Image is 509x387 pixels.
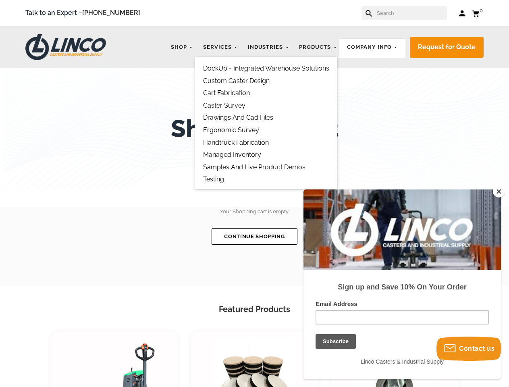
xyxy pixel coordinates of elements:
a: Samples and Live Product Demos [203,163,305,171]
h2: Featured Products [50,304,459,315]
label: Email Address [12,111,185,121]
a: Cart Fabrication [203,89,250,97]
span: Linco Casters & Industrial Supply [57,169,140,175]
a: Handtruck Fabrication [203,139,269,146]
span: Talk to an Expert – [25,8,140,19]
p: Your Shopping cart is empty. [24,207,485,216]
a: Continue Shopping [212,228,297,245]
a: Drawings and Cad Files [203,114,273,121]
a: Custom Caster Design [203,77,270,85]
a: Testing [203,175,224,183]
img: LINCO CASTERS & INDUSTRIAL SUPPLY [25,34,106,60]
button: Contact us [436,337,501,361]
h1: Shopping Cart [171,114,339,143]
a: Ergonomic Survey [203,126,259,134]
a: Caster Survey [203,102,245,109]
a: 0 [472,8,484,18]
a: Request for Quote [410,37,484,58]
a: Products [295,40,341,55]
a: DockUp - Integrated Warehouse Solutions [203,64,329,72]
a: Managed Inventory [203,151,261,158]
a: Log in [459,9,466,17]
a: Industries [244,40,293,55]
a: Company Info [343,40,402,55]
button: Close [493,185,505,198]
input: Subscribe [12,145,52,159]
strong: Sign up and Save 10% On Your Order [34,94,163,102]
span: Contact us [459,345,494,352]
span: 0 [480,7,483,13]
a: [PHONE_NUMBER] [82,9,140,17]
button: Subscribe [9,12,49,27]
a: Services [199,40,242,55]
a: Shop [167,40,197,55]
input: Search [376,6,447,20]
